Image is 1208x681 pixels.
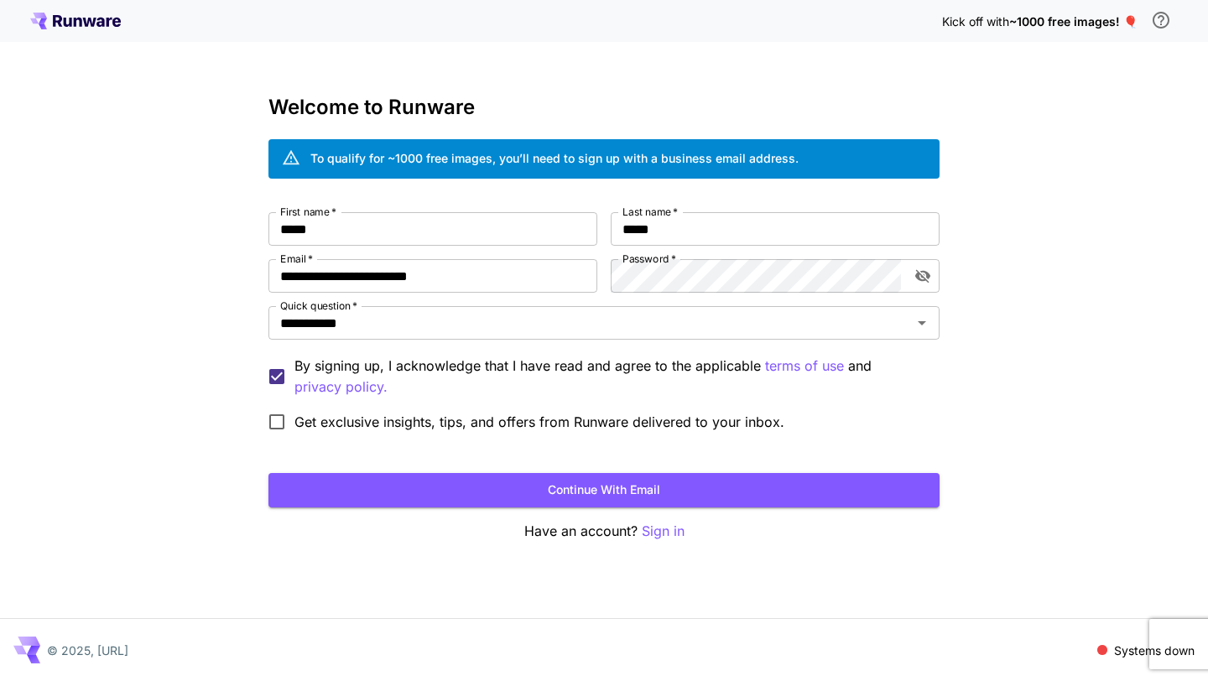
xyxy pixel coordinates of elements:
[622,252,676,266] label: Password
[1009,14,1138,29] span: ~1000 free images! 🎈
[942,14,1009,29] span: Kick off with
[280,205,336,219] label: First name
[294,377,388,398] p: privacy policy.
[268,96,940,119] h3: Welcome to Runware
[294,412,784,432] span: Get exclusive insights, tips, and offers from Runware delivered to your inbox.
[268,521,940,542] p: Have an account?
[910,311,934,335] button: Open
[310,149,799,167] div: To qualify for ~1000 free images, you’ll need to sign up with a business email address.
[1144,3,1178,37] button: In order to qualify for free credit, you need to sign up with a business email address and click ...
[47,642,128,659] p: © 2025, [URL]
[268,473,940,507] button: Continue with email
[280,252,313,266] label: Email
[294,356,926,398] p: By signing up, I acknowledge that I have read and agree to the applicable and
[765,356,844,377] p: terms of use
[642,521,685,542] button: Sign in
[765,356,844,377] button: By signing up, I acknowledge that I have read and agree to the applicable and privacy policy.
[908,261,938,291] button: toggle password visibility
[294,377,388,398] button: By signing up, I acknowledge that I have read and agree to the applicable terms of use and
[280,299,357,313] label: Quick question
[622,205,678,219] label: Last name
[1114,642,1195,659] p: Systems down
